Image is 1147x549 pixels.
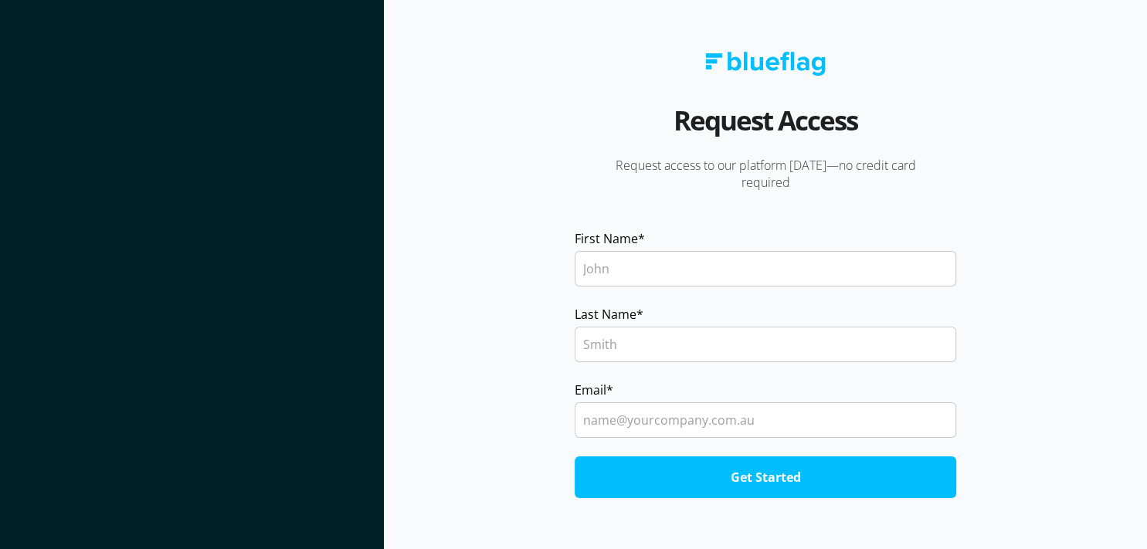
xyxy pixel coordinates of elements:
[575,305,636,324] span: Last Name
[575,456,956,498] input: Get Started
[575,402,956,438] input: name@yourcompany.com.au
[575,251,956,286] input: John
[674,99,857,157] h2: Request Access
[705,52,826,76] img: Blue Flag logo
[575,157,956,191] p: Request access to our platform [DATE]—no credit card required
[575,229,638,248] span: First Name
[575,327,956,362] input: Smith
[575,381,606,399] span: Email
